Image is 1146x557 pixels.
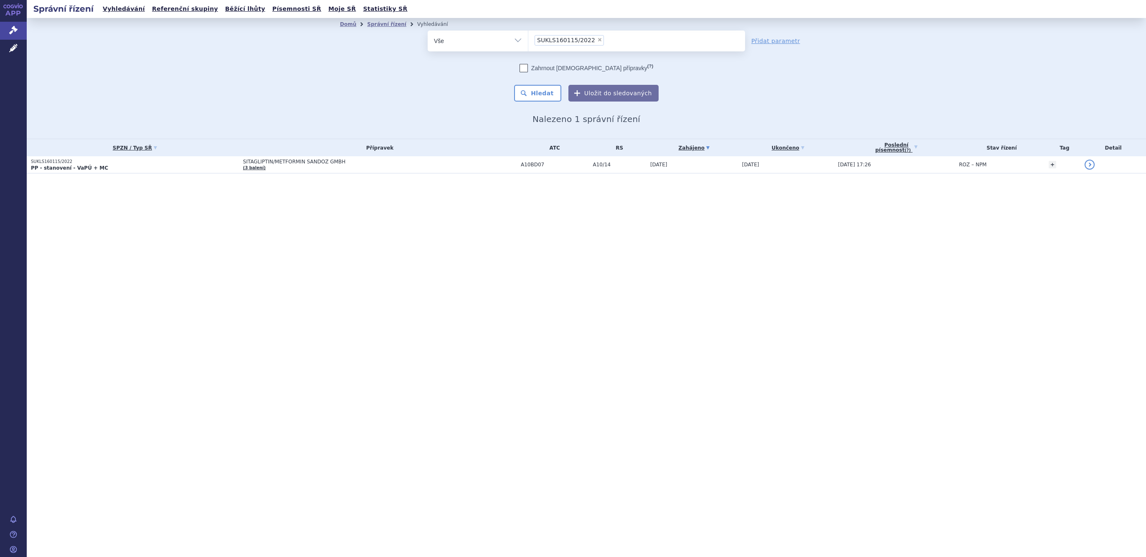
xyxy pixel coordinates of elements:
[31,159,239,165] p: SUKLS160115/2022
[223,3,268,15] a: Běžící lhůty
[31,142,239,154] a: SPZN / Typ SŘ
[340,21,356,27] a: Domů
[597,37,602,42] span: ×
[1049,161,1056,168] a: +
[742,162,759,168] span: [DATE]
[593,162,646,168] span: A10/14
[1080,139,1146,156] th: Detail
[647,64,653,69] abbr: (?)
[606,35,611,45] input: SUKLS160115/2022
[955,139,1044,156] th: Stav řízení
[650,142,738,154] a: Zahájeno
[27,3,100,15] h2: Správní řízení
[537,37,595,43] span: SUKLS160115/2022
[838,162,871,168] span: [DATE] 17:26
[367,21,406,27] a: Správní řízení
[520,64,653,72] label: Zahrnout [DEMOGRAPHIC_DATA] přípravky
[514,85,561,102] button: Hledat
[568,85,659,102] button: Uložit do sledovaných
[31,165,108,171] strong: PP - stanovení - VaPÚ + MC
[360,3,410,15] a: Statistiky SŘ
[326,3,358,15] a: Moje SŘ
[100,3,147,15] a: Vyhledávání
[243,159,452,165] span: SITAGLIPTIN/METFORMIN SANDOZ GMBH
[742,142,834,154] a: Ukončeno
[270,3,324,15] a: Písemnosti SŘ
[751,37,800,45] a: Přidat parametr
[532,114,640,124] span: Nalezeno 1 správní řízení
[243,165,266,170] a: (3 balení)
[1085,160,1095,170] a: detail
[650,162,667,168] span: [DATE]
[150,3,221,15] a: Referenční skupiny
[239,139,517,156] th: Přípravek
[588,139,646,156] th: RS
[959,162,986,168] span: ROZ – NPM
[838,139,955,156] a: Poslednípísemnost(?)
[521,162,588,168] span: A10BD07
[417,18,459,31] li: Vyhledávání
[905,148,911,153] abbr: (?)
[1045,139,1081,156] th: Tag
[517,139,588,156] th: ATC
